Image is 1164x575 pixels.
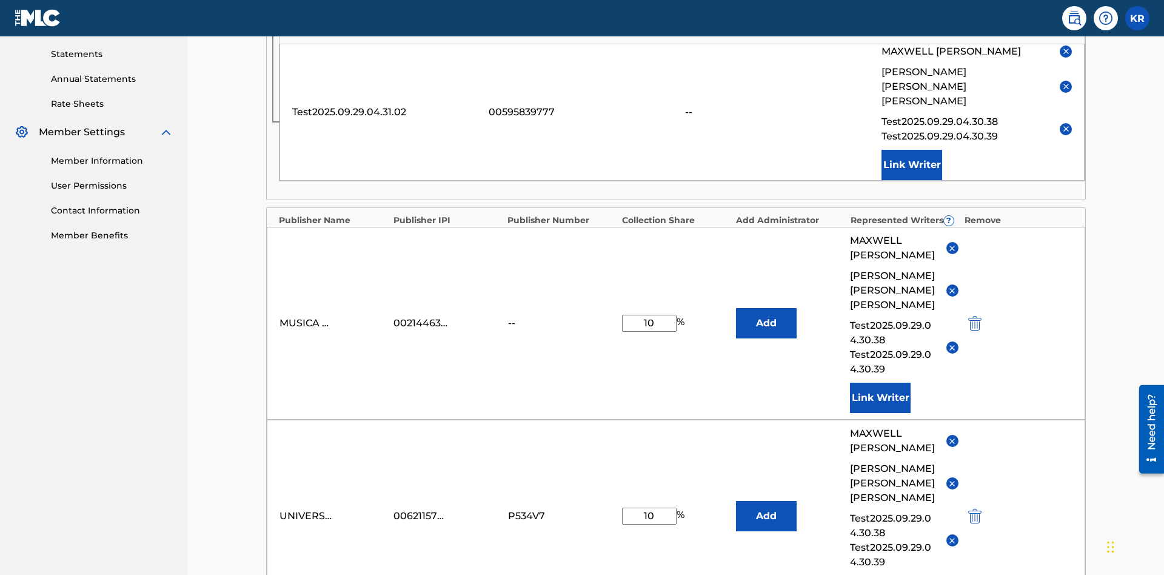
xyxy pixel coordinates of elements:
[1067,11,1082,25] img: search
[1107,529,1114,565] div: Drag
[489,105,679,119] div: 00595839777
[622,214,731,227] div: Collection Share
[393,214,502,227] div: Publisher IPI
[1099,11,1113,25] img: help
[968,316,982,331] img: 12a2ab48e56ec057fbd8.svg
[736,214,845,227] div: Add Administrator
[944,216,954,226] span: ?
[850,426,937,456] span: MAXWELL [PERSON_NAME]
[39,125,125,140] span: Member Settings
[1062,82,1071,91] img: remove-from-list-button
[51,204,173,217] a: Contact Information
[685,105,875,119] div: --
[881,150,942,180] button: Link Writer
[850,383,911,413] button: Link Writer
[677,508,687,525] span: %
[51,229,173,242] a: Member Benefits
[736,501,797,531] button: Add
[948,479,957,488] img: remove-from-list-button
[948,437,957,446] img: remove-from-list-button
[850,234,937,263] span: MAXWELL [PERSON_NAME]
[965,214,1073,227] div: Remove
[1125,6,1149,30] div: User Menu
[1062,47,1071,56] img: remove-from-list-button
[279,214,387,227] div: Publisher Name
[51,155,173,167] a: Member Information
[1130,380,1164,480] iframe: Resource Center
[1062,6,1086,30] a: Public Search
[51,73,173,86] a: Annual Statements
[736,308,797,338] button: Add
[850,462,937,505] span: [PERSON_NAME] [PERSON_NAME] [PERSON_NAME]
[51,98,173,110] a: Rate Sheets
[948,244,957,253] img: remove-from-list-button
[51,48,173,61] a: Statements
[15,125,29,140] img: Member Settings
[850,269,937,312] span: [PERSON_NAME] [PERSON_NAME] [PERSON_NAME]
[851,214,959,227] div: Represented Writers
[881,44,1021,59] span: MAXWELL [PERSON_NAME]
[881,65,1051,109] span: [PERSON_NAME] [PERSON_NAME] [PERSON_NAME]
[677,315,687,332] span: %
[1103,517,1164,575] iframe: Chat Widget
[159,125,173,140] img: expand
[51,180,173,192] a: User Permissions
[850,511,937,570] span: Test2025.09.29.04.30.38 Test2025.09.29.04.30.39
[15,9,61,27] img: MLC Logo
[1062,124,1071,133] img: remove-from-list-button
[1094,6,1118,30] div: Help
[948,343,957,352] img: remove-from-list-button
[850,318,937,377] span: Test2025.09.29.04.30.38 Test2025.09.29.04.30.39
[948,536,957,545] img: remove-from-list-button
[968,509,982,523] img: 12a2ab48e56ec057fbd8.svg
[507,214,616,227] div: Publisher Number
[881,115,1051,144] span: Test2025.09.29.04.30.38 Test2025.09.29.04.30.39
[292,105,483,119] div: Test2025.09.29.04.31.02
[948,286,957,295] img: remove-from-list-button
